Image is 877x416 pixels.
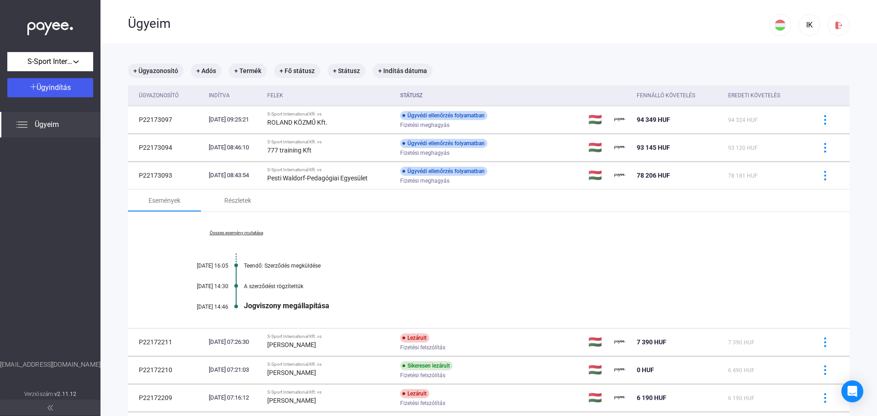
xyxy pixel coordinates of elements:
span: 7 390 HUF [637,338,666,346]
img: more-blue [820,115,830,125]
button: IK [798,14,820,36]
th: Státusz [396,85,585,106]
span: Ügyindítás [37,83,71,92]
div: [DATE] 16:05 [174,263,228,269]
span: 0 HUF [637,366,654,374]
span: 94 324 HUF [728,117,758,123]
a: Összes esemény mutatása [174,230,299,236]
span: 93 120 HUF [728,145,758,151]
div: S-Sport International Kft. vs [267,139,393,145]
div: Felek [267,90,393,101]
img: logout-red [834,21,844,30]
td: P22172211 [128,328,205,356]
div: Felek [267,90,283,101]
td: P22173093 [128,162,205,189]
img: payee-logo [614,170,625,181]
strong: ROLAND KÖZMŰ Kft. [267,119,328,126]
span: Fizetési meghagyás [400,120,449,131]
td: P22172210 [128,356,205,384]
span: 6 190 HUF [728,395,755,401]
div: S-Sport International Kft. vs [267,167,393,173]
td: P22172209 [128,384,205,411]
div: S-Sport International Kft. vs [267,390,393,395]
div: Ügyazonosító [139,90,201,101]
span: Ügyeim [35,119,59,130]
mat-chip: + Ügyazonosító [128,63,184,78]
div: Eredeti követelés [728,90,780,101]
button: more-blue [815,388,835,407]
div: S-Sport International Kft. vs [267,362,393,367]
strong: [PERSON_NAME] [267,369,316,376]
div: [DATE] 09:25:21 [209,115,260,124]
img: plus-white.svg [30,84,37,90]
img: payee-logo [614,142,625,153]
img: more-blue [820,143,830,153]
span: 94 349 HUF [637,116,670,123]
div: [DATE] 08:46:10 [209,143,260,152]
div: IK [802,20,817,31]
button: Ügyindítás [7,78,93,97]
img: payee-logo [614,114,625,125]
button: more-blue [815,332,835,352]
mat-chip: + Adós [191,63,222,78]
div: Lezárult [400,389,429,398]
span: Fizetési felszólítás [400,370,445,381]
td: P22173097 [128,106,205,133]
td: 🇭🇺 [585,384,611,411]
img: list.svg [16,119,27,130]
span: Fizetési felszólítás [400,342,445,353]
div: Eredeti követelés [728,90,804,101]
div: [DATE] 07:16:12 [209,393,260,402]
mat-chip: + Indítás dátuma [373,63,433,78]
img: more-blue [820,337,830,347]
div: [DATE] 08:43:54 [209,171,260,180]
img: more-blue [820,393,830,403]
span: 7 390 HUF [728,339,755,346]
div: [DATE] 07:21:03 [209,365,260,374]
div: Teendő: Szerződés megküldése [244,263,804,269]
td: 🇭🇺 [585,162,611,189]
button: more-blue [815,138,835,157]
button: logout-red [828,14,850,36]
div: Open Intercom Messenger [841,380,863,402]
button: S-Sport International Kft. [7,52,93,71]
span: Fizetési felszólítás [400,398,445,409]
span: S-Sport International Kft. [27,56,73,67]
mat-chip: + Termék [229,63,267,78]
img: more-blue [820,365,830,375]
span: 6 490 HUF [728,367,755,374]
strong: Pesti Waldorf-Pedagógiai Egyesület [267,174,368,182]
img: arrow-double-left-grey.svg [48,405,53,411]
span: 6 190 HUF [637,394,666,401]
img: payee-logo [614,392,625,403]
strong: v2.11.12 [54,391,76,397]
img: payee-logo [614,364,625,375]
div: Indítva [209,90,230,101]
td: 🇭🇺 [585,134,611,161]
div: Ügyvédi ellenőrzés folyamatban [400,111,487,120]
div: Sikeresen lezárult [400,361,453,370]
mat-chip: + Státusz [328,63,365,78]
div: [DATE] 14:30 [174,283,228,290]
div: [DATE] 07:26:30 [209,337,260,347]
span: 93 145 HUF [637,144,670,151]
button: more-blue [815,166,835,185]
div: Lezárult [400,333,429,342]
button: more-blue [815,360,835,379]
div: [DATE] 14:46 [174,304,228,310]
td: 🇭🇺 [585,106,611,133]
div: Ügyazonosító [139,90,179,101]
div: Indítva [209,90,260,101]
div: Ügyvédi ellenőrzés folyamatban [400,167,487,176]
span: Fizetési meghagyás [400,147,449,158]
img: HU [775,20,786,31]
strong: 777 training Kft [267,147,312,154]
td: P22173094 [128,134,205,161]
td: 🇭🇺 [585,328,611,356]
img: more-blue [820,171,830,180]
div: Fennálló követelés [637,90,721,101]
mat-chip: + Fő státusz [274,63,320,78]
div: Ügyeim [128,16,769,32]
div: Ügyvédi ellenőrzés folyamatban [400,139,487,148]
div: S-Sport International Kft. vs [267,334,393,339]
